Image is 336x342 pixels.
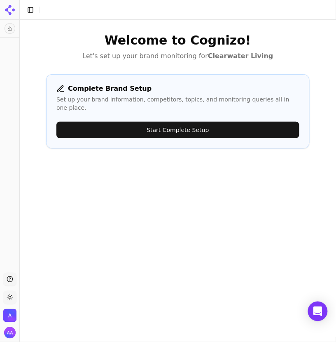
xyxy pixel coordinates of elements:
strong: Clearwater Living [208,52,273,60]
h1: Welcome to Cognizo! [46,33,310,48]
button: Open user button [4,327,16,339]
button: Open organization switcher [3,309,16,322]
div: Set up your brand information, competitors, topics, and monitoring queries all in one place. [56,95,299,112]
button: Start Complete Setup [56,122,299,138]
img: Admin [3,309,16,322]
div: Open Intercom Messenger [308,302,328,321]
div: Complete Brand Setup [56,85,299,93]
img: Alp Aysan [4,327,16,339]
p: Let's set up your brand monitoring for [46,51,310,61]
